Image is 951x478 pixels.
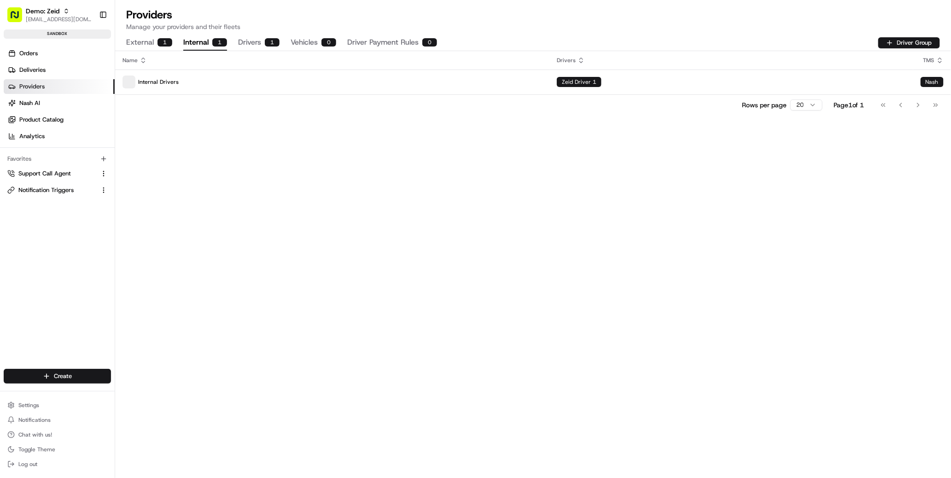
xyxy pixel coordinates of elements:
[291,35,336,51] button: Vehicles
[78,134,85,141] div: 💻
[562,78,596,86] span: Zeid Driver 1
[19,82,45,91] span: Providers
[742,100,787,110] p: Rows per page
[19,116,64,124] span: Product Catalog
[4,46,115,61] a: Orders
[4,428,111,441] button: Chat with us!
[18,169,71,178] span: Support Call Agent
[19,49,38,58] span: Orders
[157,90,168,101] button: Start new chat
[26,6,59,16] button: Demo: Zeid
[18,431,52,438] span: Chat with us!
[18,186,74,194] span: Notification Triggers
[422,38,437,47] div: 0
[921,57,944,64] div: TMS
[4,63,115,77] a: Deliveries
[18,416,51,424] span: Notifications
[92,156,111,163] span: Pylon
[9,87,26,104] img: 1736555255976-a54dd68f-1ca7-489b-9aae-adbdc363a1c4
[265,38,280,47] div: 1
[18,461,37,468] span: Log out
[26,16,92,23] button: [EMAIL_ADDRESS][DOMAIN_NAME]
[18,133,70,142] span: Knowledge Base
[18,402,39,409] span: Settings
[9,134,17,141] div: 📗
[4,399,111,412] button: Settings
[4,183,111,198] button: Notification Triggers
[4,112,115,127] a: Product Catalog
[4,96,115,111] a: Nash AI
[126,7,940,22] h1: Providers
[54,372,72,380] span: Create
[4,443,111,456] button: Toggle Theme
[238,35,280,51] button: Drivers
[123,76,542,88] p: Internal Drivers
[31,87,151,97] div: Start new chat
[4,29,111,39] div: sandbox
[65,155,111,163] a: Powered byPylon
[557,57,906,64] div: Drivers
[4,414,111,426] button: Notifications
[126,22,940,31] p: Manage your providers and their fleets
[4,4,95,26] button: Demo: Zeid[EMAIL_ADDRESS][DOMAIN_NAME]
[183,35,227,51] button: Internal
[19,66,46,74] span: Deliveries
[31,97,117,104] div: We're available if you need us!
[921,77,944,87] div: Nash
[87,133,148,142] span: API Documentation
[9,9,28,27] img: Nash
[4,458,111,471] button: Log out
[74,129,152,146] a: 💻API Documentation
[878,37,940,48] button: Driver Group
[7,186,96,194] a: Notification Triggers
[321,38,336,47] div: 0
[123,57,542,64] div: Name
[4,166,111,181] button: Support Call Agent
[347,35,437,51] button: Driver Payment Rules
[24,59,152,69] input: Clear
[4,369,111,384] button: Create
[126,35,172,51] button: External
[18,446,55,453] span: Toggle Theme
[6,129,74,146] a: 📗Knowledge Base
[19,99,40,107] span: Nash AI
[19,132,45,140] span: Analytics
[212,38,227,47] div: 1
[4,129,115,144] a: Analytics
[158,38,172,47] div: 1
[4,152,111,166] div: Favorites
[7,169,96,178] a: Support Call Agent
[834,100,864,110] div: Page 1 of 1
[9,36,168,51] p: Welcome 👋
[4,79,115,94] a: Providers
